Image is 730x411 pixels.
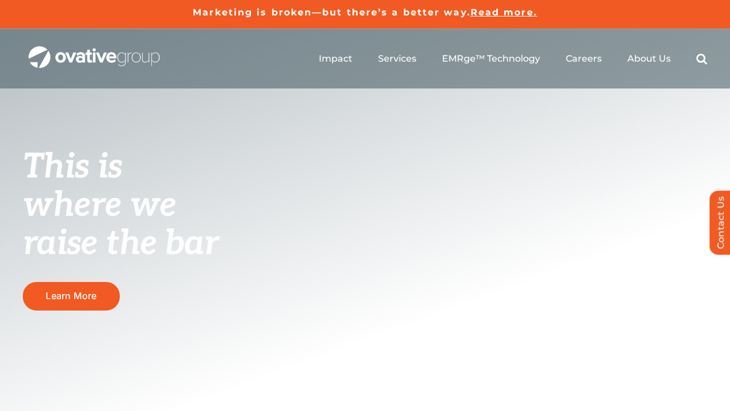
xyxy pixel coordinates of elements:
[471,7,537,18] a: Read more.
[442,53,540,65] a: EMRge™ Technology
[29,45,160,56] a: OG_Full_horizontal_WHT
[23,185,218,264] span: where we raise the bar
[566,53,602,65] a: Careers
[627,53,671,65] a: About Us
[696,53,707,65] a: Search
[23,282,120,310] a: Learn More
[378,53,416,65] a: Services
[319,53,352,65] a: Impact
[193,7,471,18] a: Marketing is broken—but there’s a better way.
[46,291,96,301] span: Learn More
[319,41,707,77] nav: Menu
[23,147,122,188] span: This is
